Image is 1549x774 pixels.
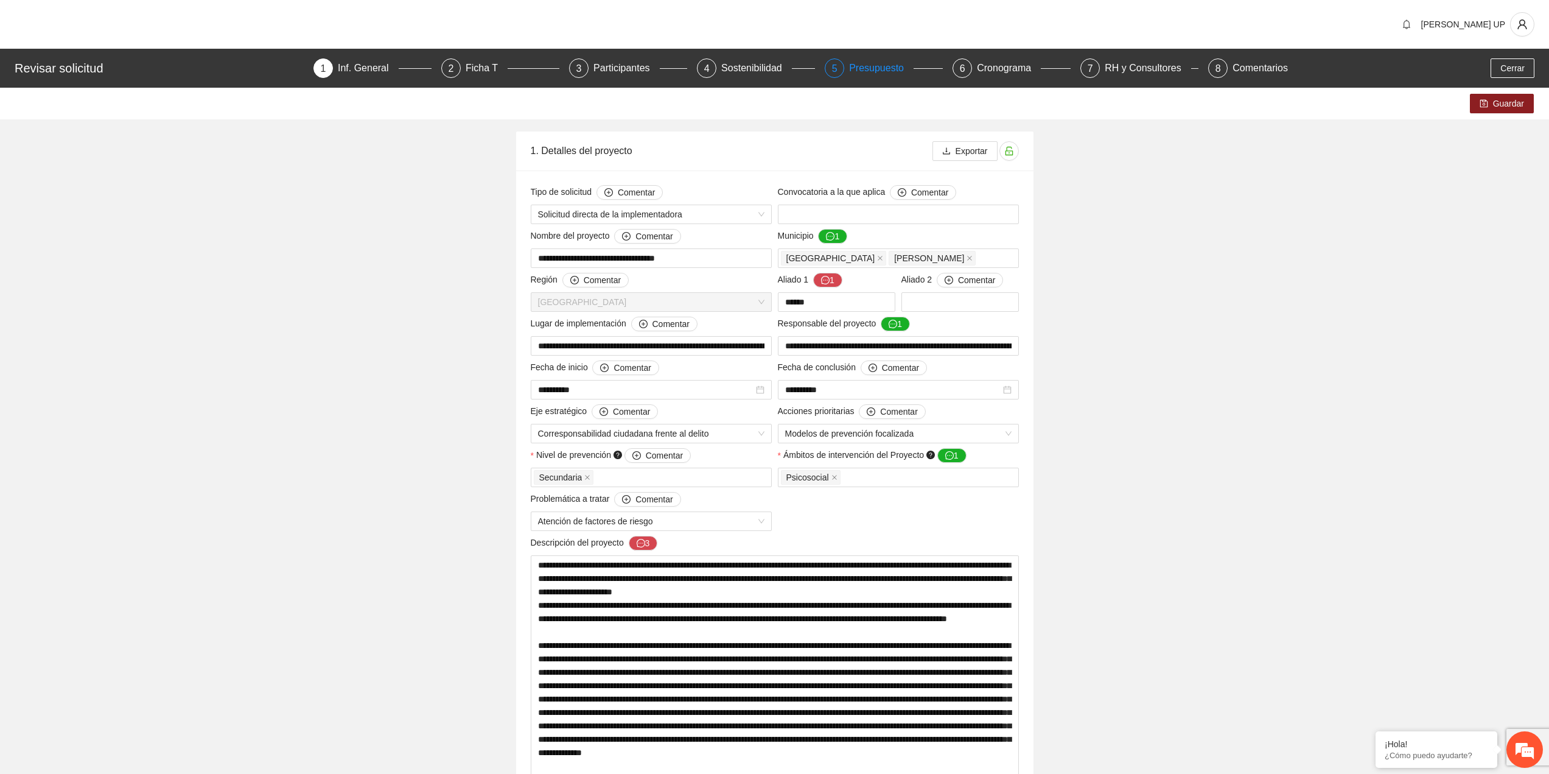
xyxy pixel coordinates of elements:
[813,273,842,287] button: Aliado 1
[15,58,306,78] div: Revisar solicitud
[894,252,964,265] span: [PERSON_NAME]
[614,229,680,244] button: Nombre del proyecto
[882,361,919,375] span: Comentar
[531,317,698,331] span: Lugar de implementación
[632,451,641,461] span: plus-circle
[604,188,613,198] span: plus-circle
[536,448,691,463] span: Nivel de prevención
[71,163,168,286] span: Estamos en línea.
[778,361,928,375] span: Fecha de conclusión
[639,320,648,329] span: plus-circle
[937,448,967,463] button: Ámbitos de intervención del Proyecto question-circle
[958,273,995,287] span: Comentar
[999,141,1019,161] button: unlock
[1480,99,1488,109] span: save
[614,361,651,375] span: Comentar
[953,58,1071,78] div: 6Cronograma
[1105,58,1191,78] div: RH y Consultores
[890,185,956,200] button: Convocatoria a la que aplica
[1385,751,1488,760] p: ¿Cómo puedo ayudarte?
[861,361,927,375] button: Fecha de conclusión
[889,320,897,329] span: message
[538,205,764,223] span: Solicitud directa de la implementadora
[321,63,326,74] span: 1
[449,63,454,74] span: 2
[721,58,792,78] div: Sostenibilidad
[831,474,837,480] span: close
[1421,19,1505,29] span: [PERSON_NAME] UP
[200,6,229,35] div: Minimizar ventana de chat en vivo
[778,185,957,200] span: Convocatoria a la que aplica
[786,471,829,484] span: Psicosocial
[826,232,834,242] span: message
[781,251,887,266] span: Chihuahua
[531,229,681,244] span: Nombre del proyecto
[531,185,663,200] span: Tipo de solicitud
[596,185,663,200] button: Tipo de solicitud
[538,512,764,530] span: Atención de factores de riesgo
[956,144,988,158] span: Exportar
[1493,97,1524,110] span: Guardar
[531,361,659,375] span: Fecha de inicio
[614,492,680,507] button: Problemática a tratar
[629,536,658,551] button: Descripción del proyecto
[901,273,1004,287] span: Aliado 2
[825,58,943,78] div: 5Presupuesto
[613,405,650,418] span: Comentar
[600,364,609,373] span: plus-circle
[466,58,508,78] div: Ficha T
[898,188,906,198] span: plus-circle
[945,451,954,461] span: message
[624,448,691,463] button: Nivel de prevención question-circle
[593,58,660,78] div: Participantes
[1510,12,1534,37] button: user
[600,407,608,417] span: plus-circle
[1500,62,1525,75] span: Cerrar
[592,404,658,419] button: Eje estratégico
[783,448,967,463] span: Ámbitos de intervención del Proyecto
[977,58,1041,78] div: Cronograma
[781,470,841,485] span: Psicosocial
[877,255,883,261] span: close
[1215,63,1221,74] span: 8
[622,495,631,505] span: plus-circle
[859,404,925,419] button: Acciones prioritarias
[881,317,910,331] button: Responsable del proyecto
[313,58,432,78] div: 1Inf. General
[932,141,998,161] button: downloadExportar
[570,276,579,286] span: plus-circle
[622,232,631,242] span: plus-circle
[1470,94,1534,113] button: saveGuardar
[631,317,698,331] button: Lugar de implementación
[635,493,673,506] span: Comentar
[338,58,399,78] div: Inf. General
[785,424,1012,443] span: Modelos de prevención focalizada
[911,186,948,199] span: Comentar
[1000,146,1018,156] span: unlock
[1511,19,1534,30] span: user
[576,63,582,74] span: 3
[569,58,687,78] div: 3Participantes
[832,63,837,74] span: 5
[538,293,764,311] span: Chihuahua
[869,364,877,373] span: plus-circle
[592,361,659,375] button: Fecha de inicio
[778,229,848,244] span: Municipio
[937,273,1003,287] button: Aliado 2
[531,404,659,419] span: Eje estratégico
[646,449,683,462] span: Comentar
[1233,58,1288,78] div: Comentarios
[618,186,655,199] span: Comentar
[584,474,590,480] span: close
[945,276,953,286] span: plus-circle
[538,424,764,443] span: Corresponsabilidad ciudadana frente al delito
[1491,58,1534,78] button: Cerrar
[531,133,932,168] div: 1. Detalles del proyecto
[562,273,629,287] button: Región
[1088,63,1093,74] span: 7
[926,451,935,459] span: question-circle
[967,255,973,261] span: close
[778,404,926,419] span: Acciones prioritarias
[867,407,875,417] span: plus-circle
[531,492,681,507] span: Problemática a tratar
